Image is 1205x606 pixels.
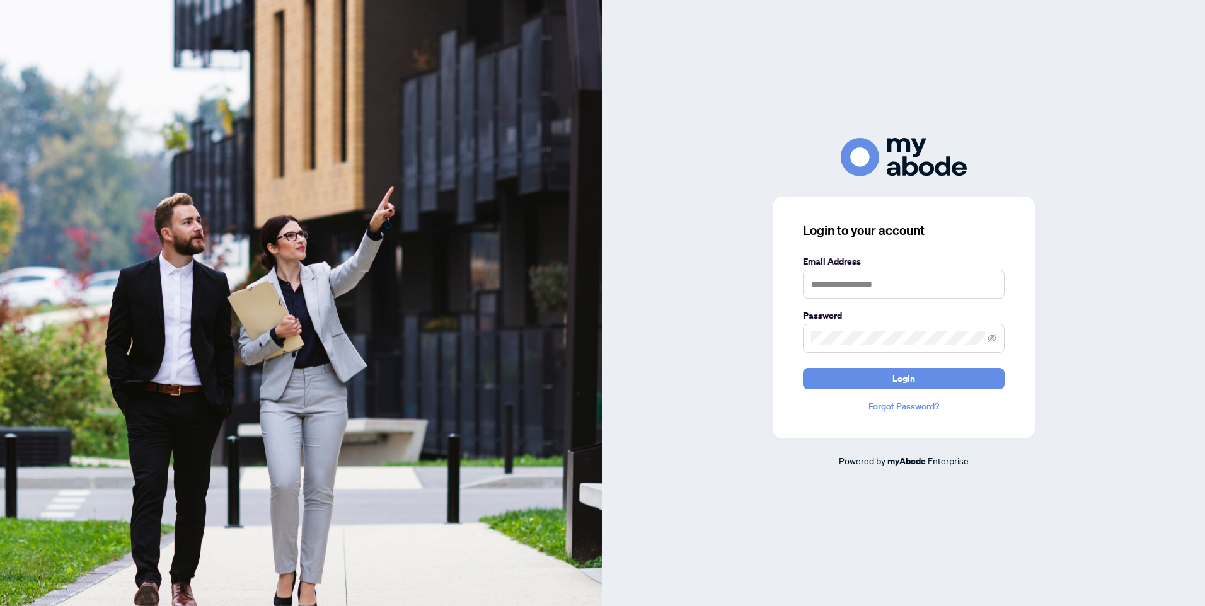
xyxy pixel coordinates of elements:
span: Enterprise [928,455,969,466]
button: Login [803,368,1005,389]
a: myAbode [887,454,926,468]
label: Password [803,309,1005,323]
h3: Login to your account [803,222,1005,239]
label: Email Address [803,254,1005,268]
img: ma-logo [841,138,967,176]
span: Powered by [839,455,885,466]
span: eye-invisible [988,334,996,343]
a: Forgot Password? [803,399,1005,413]
span: Login [892,369,915,389]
